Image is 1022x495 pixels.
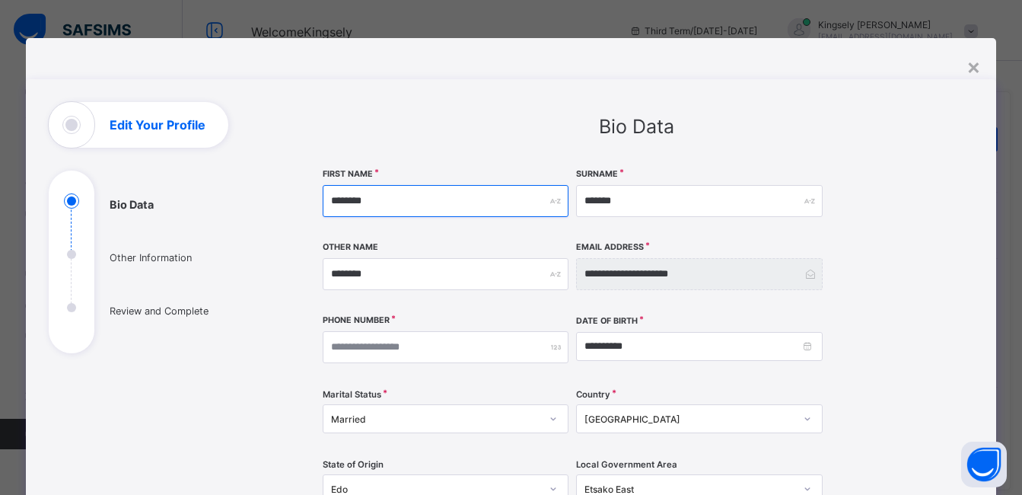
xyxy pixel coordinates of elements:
[323,169,373,179] label: First Name
[323,459,384,470] span: State of Origin
[576,389,610,400] span: Country
[576,316,638,326] label: Date of Birth
[584,484,794,495] div: Etsako East
[110,119,205,131] h1: Edit Your Profile
[331,414,541,425] div: Married
[323,242,378,252] label: Other Name
[323,315,390,325] label: Phone Number
[966,53,981,79] div: ×
[323,389,381,400] span: Marital Status
[599,115,674,138] span: Bio Data
[961,442,1007,487] button: Open asap
[331,484,541,495] div: Edo
[584,414,794,425] div: [GEOGRAPHIC_DATA]
[576,169,618,179] label: Surname
[576,459,677,470] span: Local Government Area
[576,242,644,252] label: Email Address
